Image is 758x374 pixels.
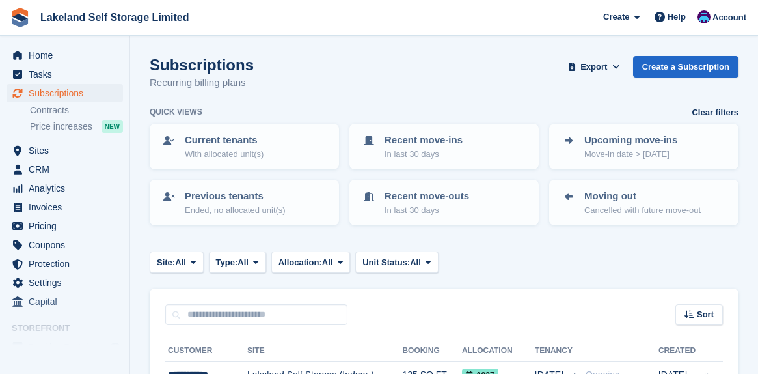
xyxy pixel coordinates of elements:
[584,189,701,204] p: Moving out
[362,256,410,269] span: Unit Status:
[29,179,107,197] span: Analytics
[668,10,686,23] span: Help
[565,56,623,78] button: Export
[410,256,421,269] span: All
[30,119,123,134] a: Price increases NEW
[580,61,607,74] span: Export
[712,11,746,24] span: Account
[102,120,123,133] div: NEW
[150,106,202,118] h6: Quick views
[603,10,629,23] span: Create
[151,181,338,224] a: Previous tenants Ended, no allocated unit(s)
[7,179,123,197] a: menu
[7,338,123,356] a: menu
[247,341,402,362] th: Site
[29,65,107,83] span: Tasks
[7,236,123,254] a: menu
[30,121,92,133] span: Price increases
[697,308,714,321] span: Sort
[7,84,123,102] a: menu
[697,10,711,23] img: David Dickson
[10,8,30,27] img: stora-icon-8386f47178a22dfd0bd8f6a31ec36ba5ce8667c1dd55bd0f319d3a0aa187defe.svg
[150,56,254,74] h1: Subscriptions
[151,125,338,168] a: Current tenants With allocated unit(s)
[185,204,286,217] p: Ended, no allocated unit(s)
[175,256,186,269] span: All
[351,181,537,224] a: Recent move-outs In last 30 days
[7,255,123,273] a: menu
[29,236,107,254] span: Coupons
[278,256,322,269] span: Allocation:
[29,274,107,292] span: Settings
[385,204,469,217] p: In last 30 days
[35,7,195,28] a: Lakeland Self Storage Limited
[29,217,107,235] span: Pricing
[29,160,107,179] span: CRM
[584,133,677,148] p: Upcoming move-ins
[7,198,123,216] a: menu
[584,148,677,161] p: Move-in date > [DATE]
[7,160,123,179] a: menu
[29,293,107,311] span: Capital
[7,274,123,292] a: menu
[7,46,123,65] a: menu
[237,256,249,269] span: All
[355,252,438,273] button: Unit Status: All
[633,56,738,78] a: Create a Subscription
[535,341,580,362] th: Tenancy
[7,65,123,83] a: menu
[550,181,737,224] a: Moving out Cancelled with future move-out
[107,339,123,355] a: Preview store
[271,252,351,273] button: Allocation: All
[185,148,264,161] p: With allocated unit(s)
[150,252,204,273] button: Site: All
[29,338,107,356] span: Booking Portal
[216,256,238,269] span: Type:
[209,252,266,273] button: Type: All
[550,125,737,168] a: Upcoming move-ins Move-in date > [DATE]
[584,204,701,217] p: Cancelled with future move-out
[462,341,535,362] th: Allocation
[351,125,537,168] a: Recent move-ins In last 30 days
[30,104,123,117] a: Contracts
[185,133,264,148] p: Current tenants
[322,256,333,269] span: All
[385,148,463,161] p: In last 30 days
[385,189,469,204] p: Recent move-outs
[7,217,123,235] a: menu
[157,256,175,269] span: Site:
[29,198,107,216] span: Invoices
[12,322,129,335] span: Storefront
[658,341,696,362] th: Created
[402,341,462,362] th: Booking
[29,141,107,160] span: Sites
[29,255,107,273] span: Protection
[185,189,286,204] p: Previous tenants
[7,293,123,311] a: menu
[29,46,107,65] span: Home
[7,141,123,160] a: menu
[692,106,738,119] a: Clear filters
[29,84,107,102] span: Subscriptions
[150,76,254,91] p: Recurring billing plans
[385,133,463,148] p: Recent move-ins
[165,341,247,362] th: Customer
